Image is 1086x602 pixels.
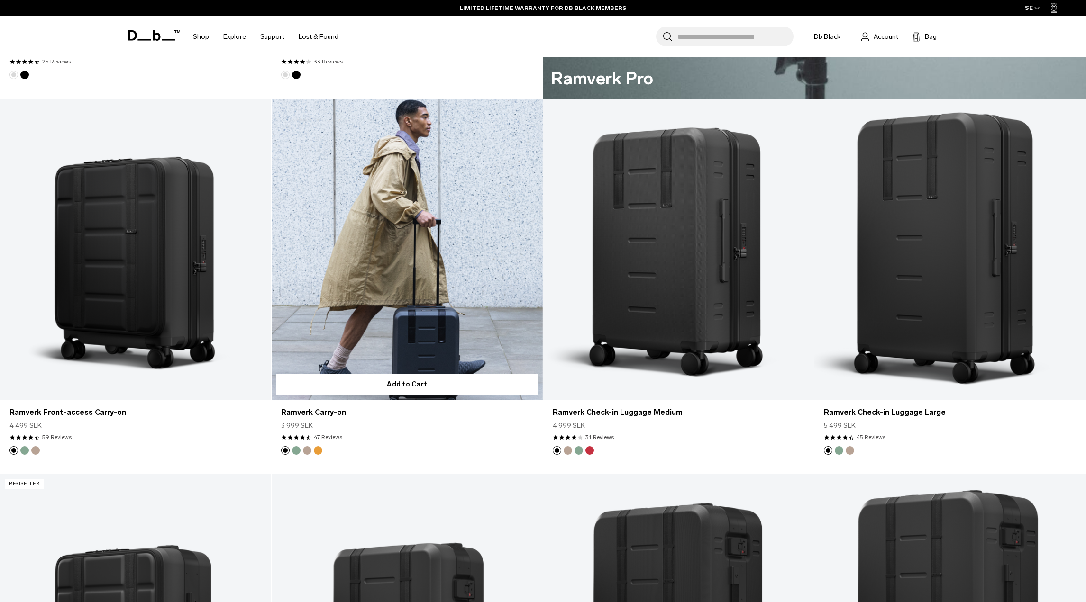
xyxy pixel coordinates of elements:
button: Bag [913,31,937,42]
button: Fogbow Beige [846,446,854,455]
nav: Main Navigation [186,16,346,57]
a: Account [861,31,898,42]
h2: Ramverk Pro [551,65,653,91]
a: Ramverk Front-access Carry-on [9,407,262,418]
a: Ramverk Check-in Luggage Large [824,407,1076,418]
a: Explore [223,20,246,54]
a: Db Black [808,27,847,46]
button: Black Out [824,446,832,455]
button: Green Ray [835,446,843,455]
button: Green Ray [575,446,583,455]
a: LIMITED LIFETIME WARRANTY FOR DB BLACK MEMBERS [460,4,626,12]
button: Fogbow Beige [31,446,40,455]
button: Parhelion Orange [314,446,322,455]
a: Shop [193,20,209,54]
a: Lost & Found [299,20,338,54]
a: Ramverk Check-in Luggage Medium [543,99,814,399]
a: 47 reviews [314,433,342,441]
button: Black Out [9,446,18,455]
a: 59 reviews [42,433,72,441]
span: 4 499 SEK [9,421,42,431]
button: Add to Cart [276,374,538,395]
a: Support [260,20,284,54]
button: Green Ray [292,446,301,455]
span: 5 499 SEK [824,421,856,431]
button: Green Ray [20,446,29,455]
a: 45 reviews [857,433,885,441]
button: Black Out [20,71,29,79]
a: 25 reviews [42,57,71,66]
button: Fogbow Beige [303,446,311,455]
button: Silver [9,71,18,79]
button: Black Out [281,446,290,455]
span: 4 999 SEK [553,421,585,431]
a: Ramverk Carry-on [281,407,533,418]
span: 3 999 SEK [281,421,313,431]
button: Sprite Lightning Red [585,446,594,455]
button: Fogbow Beige [564,446,572,455]
button: Black Out [292,71,301,79]
button: Black Out [553,446,561,455]
button: Silver [281,71,290,79]
a: Ramverk Check-in Luggage Medium [553,407,805,418]
a: Ramverk Carry-on [272,99,543,399]
a: 33 reviews [314,57,343,66]
a: Ramverk Check-in Luggage Large [814,99,1086,399]
span: Bag [925,32,937,42]
a: 31 reviews [585,433,614,441]
p: Bestseller [5,479,44,489]
span: Account [874,32,898,42]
